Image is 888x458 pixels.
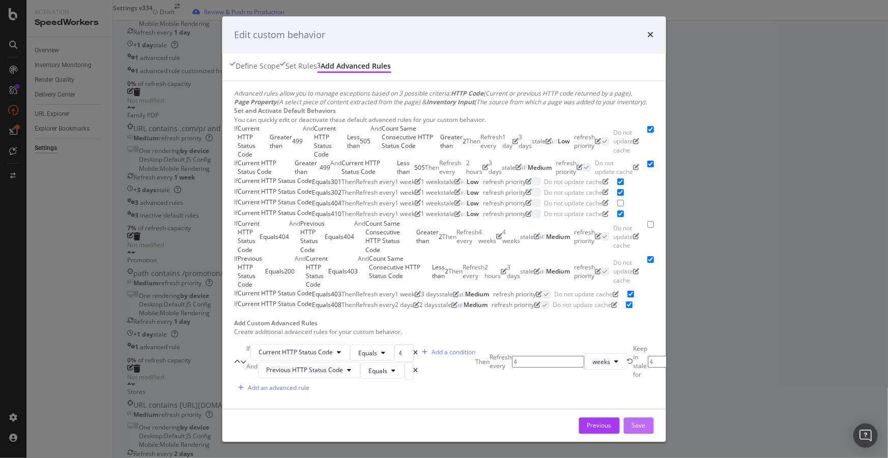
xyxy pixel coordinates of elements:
div: Previous HTTP Status Code [238,254,265,289]
div: 404 [278,232,289,241]
div: You can quickly edit or deactivate these default advanced rules for your custom behavior. [234,115,654,124]
div: pen-to-square [603,190,609,196]
div: pen-to-square [415,200,421,206]
img: j32suk7ufU7viAAAAAElFTkSuQmCC [459,292,465,297]
div: Low [467,177,479,186]
b: HTTP Code [451,89,483,98]
div: pen-to-square [501,269,507,275]
span: Do not update cache [613,224,633,250]
div: If [234,187,238,196]
div: 2 hours [484,263,501,280]
div: Current HTTP Status Code [238,198,312,206]
div: Refresh every [356,210,395,219]
div: Less than [397,159,414,176]
div: Equals [312,188,331,197]
div: stale [520,267,534,276]
div: pen-to-square [603,211,609,217]
div: Refresh every [480,133,502,150]
div: 499 [292,137,303,146]
div: 1 week [395,199,415,207]
img: j32suk7ufU7viAAAAAElFTkSuQmCC [540,234,546,239]
div: modal [222,16,666,442]
div: pen-to-square [534,234,540,240]
div: pen-to-square [415,179,421,185]
div: Edit custom behavior [234,28,325,42]
div: stale [439,290,453,299]
div: refresh priority [492,301,534,310]
div: Refresh every [356,301,395,310]
div: 4 weeks [478,228,496,246]
div: Then [341,210,356,219]
div: And [370,124,382,133]
div: chevron-down [240,344,246,380]
div: And [354,220,365,228]
div: If [234,176,238,185]
div: Low [467,199,479,207]
button: Equals [360,363,404,379]
div: pen-to-square [482,165,488,171]
div: Medium [465,290,489,299]
div: Then [442,232,456,241]
span: Do not update cache [544,177,603,186]
div: Equals [312,199,331,207]
div: If [234,254,238,263]
div: times [648,28,654,42]
div: 3 [317,62,321,70]
div: Equals [312,210,331,219]
div: Greater than [440,133,463,150]
div: pen-to-square [595,139,601,145]
div: xmark [413,362,418,380]
div: pen-to-square [526,190,532,196]
div: Equals [265,267,284,276]
div: Current HTTP Status Code [238,209,312,218]
span: Previous HTTP Status Code [266,366,343,375]
div: 3 days [421,290,439,299]
div: pen-to-square [633,165,639,171]
div: 301 [331,177,341,186]
input: Status code [394,344,413,362]
span: Do not update cache [544,188,603,197]
div: pen-to-square [454,179,461,185]
div: Then [341,290,356,299]
div: Set rules [285,62,317,72]
div: pen-to-square [603,200,609,206]
div: Medium [546,267,570,276]
div: Current HTTP Status Code [238,159,294,176]
div: Current HTTP Status Code [238,289,312,298]
div: Set and Activate Default Behaviors [234,107,654,115]
div: Equals [260,232,278,241]
img: j32suk7ufU7viAAAAAElFTkSuQmCC [457,303,464,308]
div: pen-to-square [611,302,617,309]
div: 1 week [395,290,415,299]
span: weeks [592,357,610,366]
div: Define scope [236,62,280,72]
div: Greater than [294,159,320,176]
div: Add an advanced rule [248,384,309,392]
div: And [330,159,341,168]
div: stale [501,163,515,172]
span: Do not update cache [554,290,613,299]
div: Medium [546,232,570,241]
b: Inventory Input [426,98,474,107]
div: pen-to-square [454,200,461,206]
div: Count Same Consecutive HTTP Status Code [369,254,432,280]
div: And [303,124,314,133]
div: refresh priority [574,133,595,150]
div: 1 week [421,188,441,197]
div: refresh priority [555,159,576,176]
div: 403 [347,267,358,276]
div: pen-to-square [613,291,619,297]
img: Yo1DZTjnOBfEZTkXj00cav03WZSR3qnEnDcAAAAASUVORK5CYII= [461,211,467,217]
div: 302 [331,188,341,197]
div: Current HTTP Status Code [238,220,260,255]
div: stale [441,210,454,219]
div: 1 week [421,210,441,219]
div: Current HTTP Status Code [238,300,312,309]
div: Then [466,137,480,146]
img: Yo1DZTjnOBfEZTkXj00cav03WZSR3qnEnDcAAAAASUVORK5CYII= [461,179,467,185]
div: Count Same Consecutive HTTP Status Code [365,220,416,255]
div: refresh priority [483,188,526,197]
div: 2 [439,232,442,241]
div: 1 week [395,188,415,197]
div: refresh priority [483,177,526,186]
